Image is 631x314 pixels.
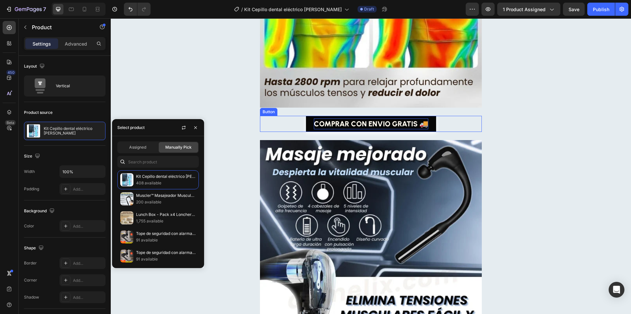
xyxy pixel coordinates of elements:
p: Tope de seguridad con alarma para puerta LP [136,230,196,237]
p: Settings [33,40,51,47]
p: Product [32,23,88,31]
img: collections [120,249,133,262]
div: Vertical [56,78,96,94]
p: 1,755 available [136,218,196,224]
div: Open Intercom Messenger [609,282,624,298]
div: Add... [73,261,104,266]
img: collections [120,211,133,224]
img: product feature img [27,124,40,137]
p: 200 available [136,199,196,205]
img: collections [120,173,133,186]
div: Select product [117,125,145,131]
div: Undo/Redo [124,3,151,16]
div: Add... [73,223,104,229]
div: Size [24,152,41,161]
p: Muscler™ Masajeador Muscular Recargable [136,192,196,199]
span: Manually Pick [165,144,192,150]
div: Button [151,91,165,96]
div: Corner [24,277,37,283]
div: Add... [73,278,104,283]
div: Add... [73,186,104,192]
div: Shape [24,244,45,253]
p: 91 available [136,256,196,262]
img: collections [120,192,133,205]
div: Publish [593,6,609,13]
button: Publish [587,3,615,16]
p: Advanced [65,40,87,47]
span: Draft [364,6,374,12]
p: Kit Cepillo dental eléctrico [PERSON_NAME] [136,173,196,180]
img: collections [120,230,133,243]
div: Padding [24,186,39,192]
div: Beta [5,120,16,125]
div: Shadow [24,294,39,300]
div: Layout [24,62,46,71]
p: 91 available [136,237,196,243]
span: Kit Cepillo dental eléctrico [PERSON_NAME] [244,6,342,13]
p: Lunch Box - Pack x4 Loncheras Térmicas + Maleta gratis [136,211,196,218]
button: 7 [3,3,49,16]
div: Background [24,207,56,216]
span: / [241,6,243,13]
span: Save [569,7,579,12]
p: COMPRAR CON ENVIO GRATIS 🚚 [203,100,317,111]
div: Border [24,260,37,266]
div: Color [24,223,34,229]
div: 450 [6,70,16,75]
p: Tope de seguridad con alarma para puertas [136,249,196,256]
div: Product source [24,110,53,115]
iframe: Design area [111,18,631,314]
input: Auto [60,166,105,178]
input: Search in Settings & Advanced [117,156,199,168]
span: 1 product assigned [503,6,546,13]
p: 7 [43,5,46,13]
p: 408 available [136,180,196,186]
span: Assigned [129,144,146,150]
div: Width [24,169,35,175]
button: Save [563,3,585,16]
p: Kit Cepillo dental eléctrico [PERSON_NAME] [44,126,103,136]
button: 1 product assigned [497,3,560,16]
button: <p>COMPRAR CON ENVIO GRATIS 🚚</p> [195,97,325,114]
div: Add... [73,295,104,301]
